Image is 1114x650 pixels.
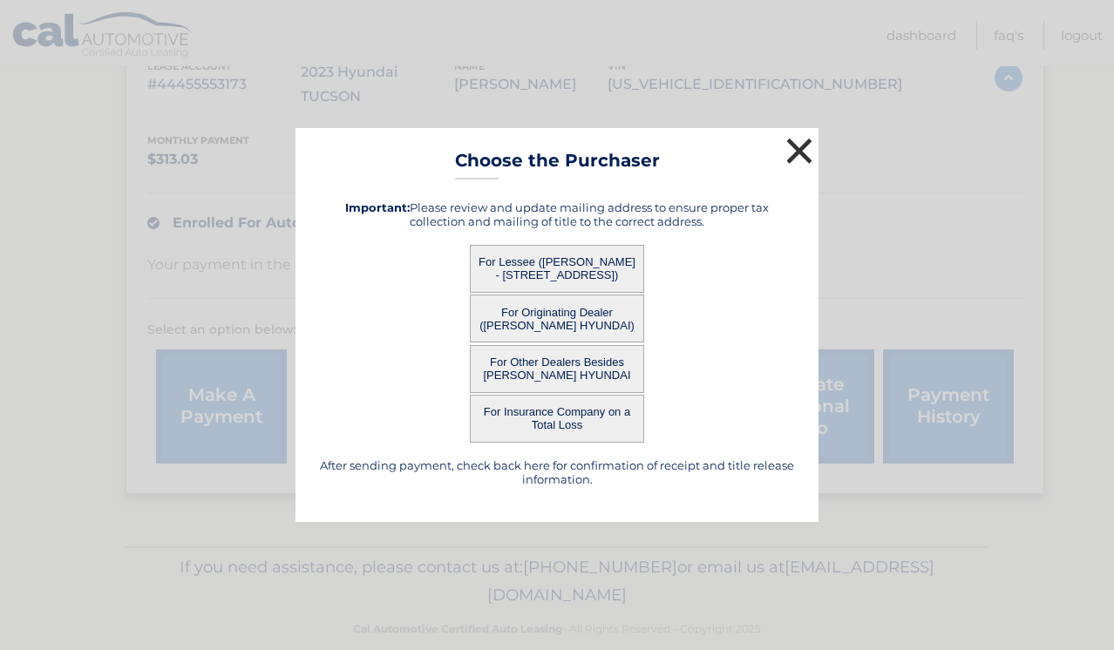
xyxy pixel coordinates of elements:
button: For Other Dealers Besides [PERSON_NAME] HYUNDAI [470,345,644,393]
button: For Originating Dealer ([PERSON_NAME] HYUNDAI) [470,295,644,342]
button: For Insurance Company on a Total Loss [470,395,644,443]
h3: Choose the Purchaser [455,150,660,180]
strong: Important: [345,200,410,214]
h5: After sending payment, check back here for confirmation of receipt and title release information. [317,458,797,486]
button: × [782,133,817,168]
h5: Please review and update mailing address to ensure proper tax collection and mailing of title to ... [317,200,797,228]
button: For Lessee ([PERSON_NAME] - [STREET_ADDRESS]) [470,245,644,293]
